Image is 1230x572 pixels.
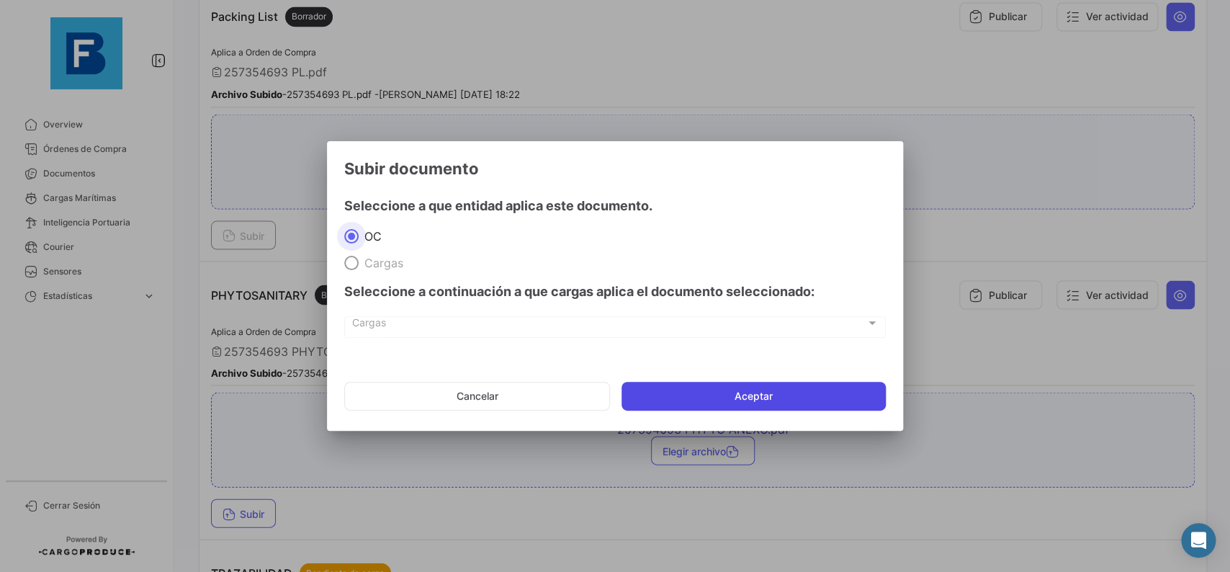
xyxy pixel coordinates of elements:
[344,382,610,411] button: Cancelar
[359,256,403,270] span: Cargas
[1181,523,1216,558] div: Abrir Intercom Messenger
[359,229,382,243] span: OC
[344,282,886,302] h4: Seleccione a continuación a que cargas aplica el documento seleccionado:
[344,196,886,216] h4: Seleccione a que entidad aplica este documento.
[352,320,866,332] span: Cargas
[621,382,886,411] button: Aceptar
[344,158,886,179] h3: Subir documento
